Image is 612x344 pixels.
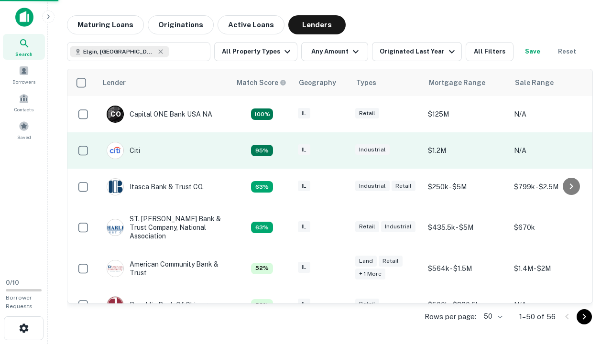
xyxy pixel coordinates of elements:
[3,89,45,115] a: Contacts
[107,297,123,313] img: picture
[251,299,273,311] div: Capitalize uses an advanced AI algorithm to match your search with the best lender. The match sco...
[237,77,286,88] div: Capitalize uses an advanced AI algorithm to match your search with the best lender. The match sco...
[517,42,548,61] button: Save your search to get updates of matches that match your search criteria.
[509,287,595,323] td: N/A
[107,179,123,195] img: picture
[509,250,595,287] td: $1.4M - $2M
[293,69,350,96] th: Geography
[6,294,33,310] span: Borrower Requests
[564,268,612,313] iframe: Chat Widget
[509,96,595,132] td: N/A
[355,269,385,279] div: + 1 more
[107,219,123,236] img: picture
[519,311,556,322] p: 1–50 of 56
[214,42,297,61] button: All Property Types
[552,42,582,61] button: Reset
[298,181,310,192] div: IL
[509,132,595,169] td: N/A
[355,181,390,192] div: Industrial
[14,106,33,113] span: Contacts
[12,78,35,86] span: Borrowers
[301,42,368,61] button: Any Amount
[218,15,284,34] button: Active Loans
[577,309,592,324] button: Go to next page
[298,299,310,310] div: IL
[509,169,595,205] td: $799k - $2.5M
[298,221,310,232] div: IL
[355,221,379,232] div: Retail
[3,117,45,143] a: Saved
[251,108,273,120] div: Capitalize uses an advanced AI algorithm to match your search with the best lender. The match sco...
[298,108,310,119] div: IL
[380,46,458,57] div: Originated Last Year
[350,69,423,96] th: Types
[298,262,310,273] div: IL
[466,42,514,61] button: All Filters
[67,15,144,34] button: Maturing Loans
[6,279,19,286] span: 0 / 10
[425,311,476,322] p: Rows per page:
[103,77,126,88] div: Lender
[251,145,273,156] div: Capitalize uses an advanced AI algorithm to match your search with the best lender. The match sco...
[299,77,336,88] div: Geography
[480,310,504,323] div: 50
[110,109,120,119] p: C O
[509,69,595,96] th: Sale Range
[379,256,403,267] div: Retail
[83,47,155,56] span: Elgin, [GEOGRAPHIC_DATA], [GEOGRAPHIC_DATA]
[298,144,310,155] div: IL
[15,8,33,27] img: capitalize-icon.png
[429,77,485,88] div: Mortgage Range
[515,77,554,88] div: Sale Range
[392,181,415,192] div: Retail
[251,263,273,274] div: Capitalize uses an advanced AI algorithm to match your search with the best lender. The match sco...
[355,108,379,119] div: Retail
[423,250,509,287] td: $564k - $1.5M
[17,133,31,141] span: Saved
[423,69,509,96] th: Mortgage Range
[251,222,273,233] div: Capitalize uses an advanced AI algorithm to match your search with the best lender. The match sco...
[107,260,123,277] img: picture
[423,132,509,169] td: $1.2M
[107,178,204,195] div: Itasca Bank & Trust CO.
[509,205,595,250] td: $670k
[107,260,221,277] div: American Community Bank & Trust
[15,50,33,58] span: Search
[97,69,231,96] th: Lender
[3,34,45,60] a: Search
[423,205,509,250] td: $435.5k - $5M
[381,221,415,232] div: Industrial
[288,15,346,34] button: Lenders
[148,15,214,34] button: Originations
[355,144,390,155] div: Industrial
[107,106,212,123] div: Capital ONE Bank USA NA
[372,42,462,61] button: Originated Last Year
[423,96,509,132] td: $125M
[237,77,284,88] h6: Match Score
[423,169,509,205] td: $250k - $5M
[356,77,376,88] div: Types
[231,69,293,96] th: Capitalize uses an advanced AI algorithm to match your search with the best lender. The match sco...
[355,256,377,267] div: Land
[355,299,379,310] div: Retail
[251,181,273,193] div: Capitalize uses an advanced AI algorithm to match your search with the best lender. The match sco...
[3,62,45,87] a: Borrowers
[107,296,211,313] div: Republic Bank Of Chicago
[107,142,140,159] div: Citi
[107,215,221,241] div: ST. [PERSON_NAME] Bank & Trust Company, National Association
[107,142,123,159] img: picture
[423,287,509,323] td: $500k - $880.5k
